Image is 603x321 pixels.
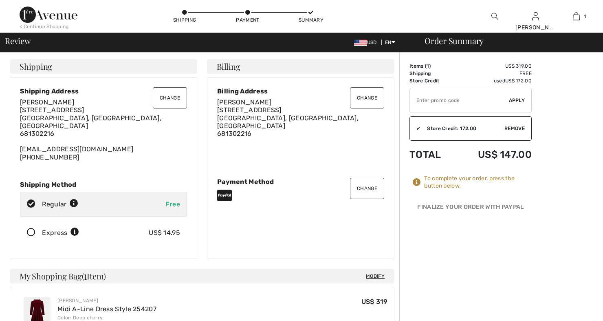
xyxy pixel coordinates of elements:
[366,272,385,280] span: Modify
[57,297,156,304] div: [PERSON_NAME]
[5,37,31,45] span: Review
[172,16,197,24] div: Shipping
[515,23,555,32] div: [PERSON_NAME]
[217,62,240,71] span: Billing
[409,62,455,70] td: Items ( )
[505,78,532,84] span: US$ 172.00
[217,98,271,106] span: [PERSON_NAME]
[84,270,87,281] span: 1
[153,87,187,108] button: Change
[217,87,384,95] div: Billing Address
[57,305,156,313] a: Midi A-Line Dress Style 254207
[350,178,384,199] button: Change
[20,98,74,106] span: [PERSON_NAME]
[455,77,532,84] td: used
[573,11,580,21] img: My Bag
[385,40,395,45] span: EN
[10,269,394,283] h4: My Shopping Bag
[354,40,380,45] span: USD
[409,203,532,215] div: Finalize Your Order with PayPal
[82,270,106,281] span: ( Item)
[424,175,532,190] div: To complete your order, press the button below.
[509,97,525,104] span: Apply
[217,106,359,137] span: [STREET_ADDRESS] [GEOGRAPHIC_DATA], [GEOGRAPHIC_DATA], [GEOGRAPHIC_DATA] 681302216
[149,228,180,238] div: US$ 14.95
[556,11,596,21] a: 1
[415,37,598,45] div: Order Summary
[409,70,455,77] td: Shipping
[532,11,539,21] img: My Info
[20,87,187,95] div: Shipping Address
[165,200,180,208] span: Free
[420,125,504,132] div: Store Credit: 172.00
[410,125,420,132] div: ✔
[455,141,532,168] td: US$ 147.00
[299,16,323,24] div: Summary
[42,228,79,238] div: Express
[350,87,384,108] button: Change
[361,298,387,306] span: US$ 319
[455,62,532,70] td: US$ 319.00
[584,13,586,20] span: 1
[42,199,78,209] div: Regular
[217,178,384,186] div: Payment Method
[409,141,455,168] td: Total
[354,40,367,46] img: US Dollar
[427,63,429,69] span: 1
[410,88,509,113] input: Promo code
[20,7,77,23] img: 1ère Avenue
[20,181,187,188] div: Shipping Method
[504,125,525,132] span: Remove
[20,98,187,161] div: [EMAIL_ADDRESS][DOMAIN_NAME] [PHONE_NUMBER]
[409,77,455,84] td: Store Credit
[20,106,161,137] span: [STREET_ADDRESS] [GEOGRAPHIC_DATA], [GEOGRAPHIC_DATA], [GEOGRAPHIC_DATA] 681302216
[455,70,532,77] td: Free
[491,11,498,21] img: search the website
[20,23,69,30] div: < Continue Shopping
[20,62,52,71] span: Shipping
[532,12,539,20] a: Sign In
[235,16,260,24] div: Payment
